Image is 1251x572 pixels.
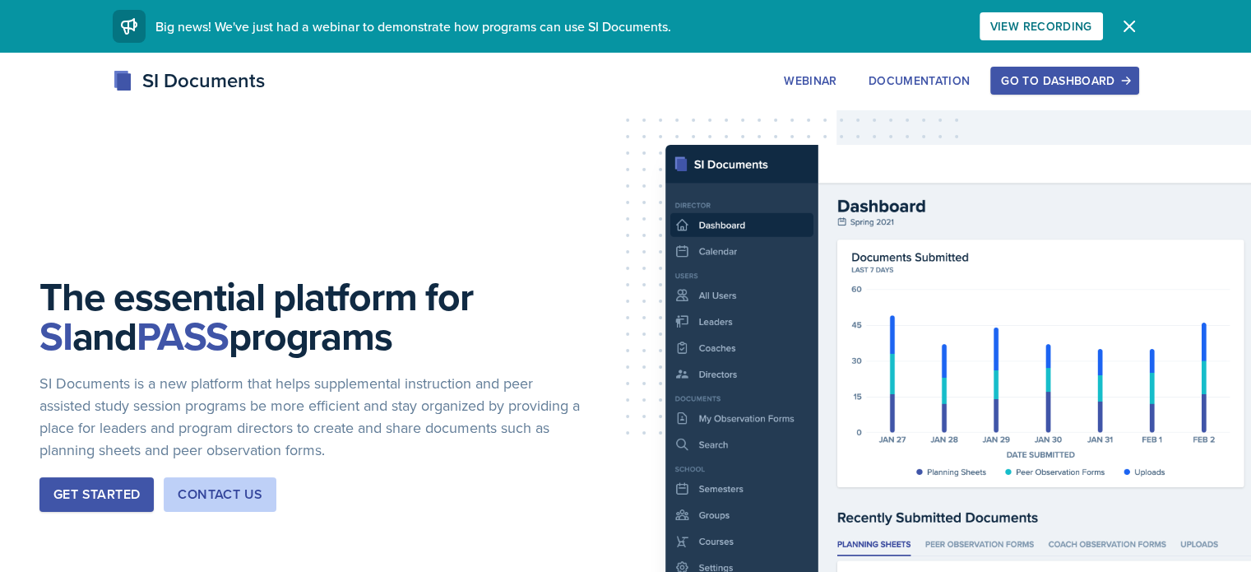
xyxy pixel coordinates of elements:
[53,485,140,505] div: Get Started
[178,485,262,505] div: Contact Us
[113,66,265,95] div: SI Documents
[784,74,836,87] div: Webinar
[858,67,981,95] button: Documentation
[990,20,1092,33] div: View Recording
[1001,74,1128,87] div: Go to Dashboard
[39,477,154,512] button: Get Started
[155,17,671,35] span: Big news! We've just had a webinar to demonstrate how programs can use SI Documents.
[980,12,1103,40] button: View Recording
[869,74,971,87] div: Documentation
[164,477,276,512] button: Contact Us
[773,67,847,95] button: Webinar
[990,67,1138,95] button: Go to Dashboard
